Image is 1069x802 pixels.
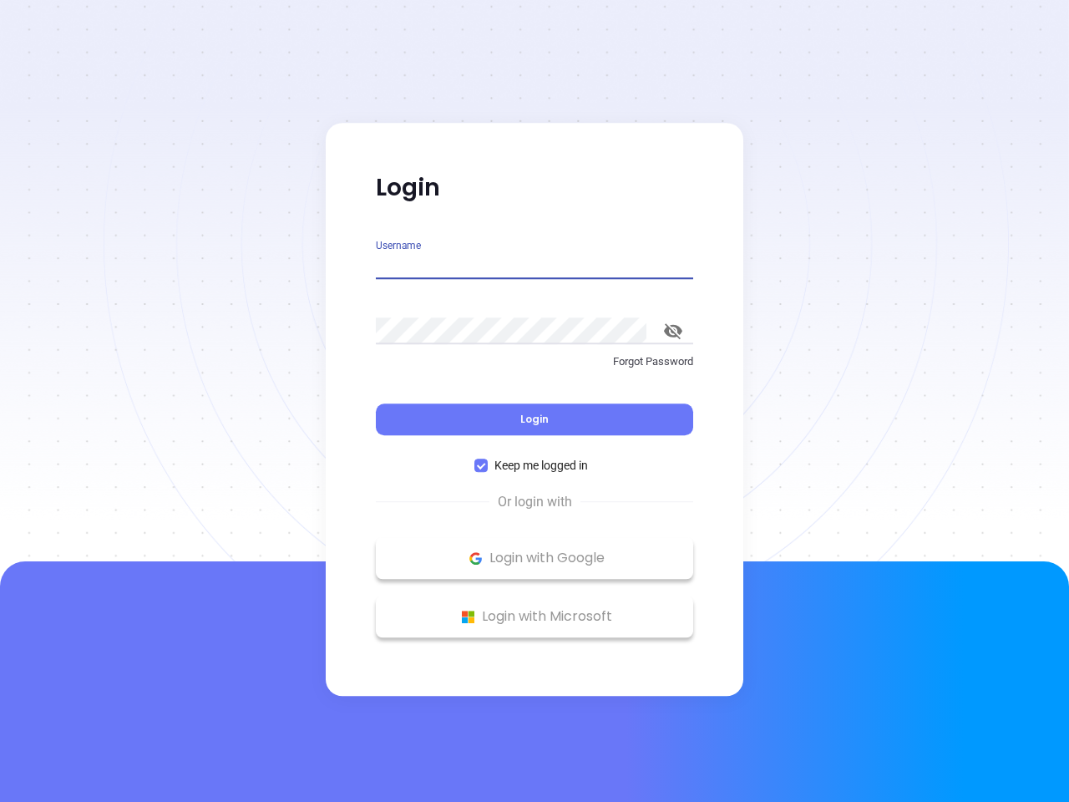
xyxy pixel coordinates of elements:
[653,311,693,351] button: toggle password visibility
[376,353,693,383] a: Forgot Password
[384,604,685,629] p: Login with Microsoft
[465,548,486,569] img: Google Logo
[376,404,693,435] button: Login
[489,492,580,512] span: Or login with
[458,607,479,627] img: Microsoft Logo
[376,537,693,579] button: Google Logo Login with Google
[376,241,421,251] label: Username
[520,412,549,426] span: Login
[376,173,693,203] p: Login
[384,546,685,571] p: Login with Google
[376,596,693,637] button: Microsoft Logo Login with Microsoft
[376,353,693,370] p: Forgot Password
[488,456,595,475] span: Keep me logged in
